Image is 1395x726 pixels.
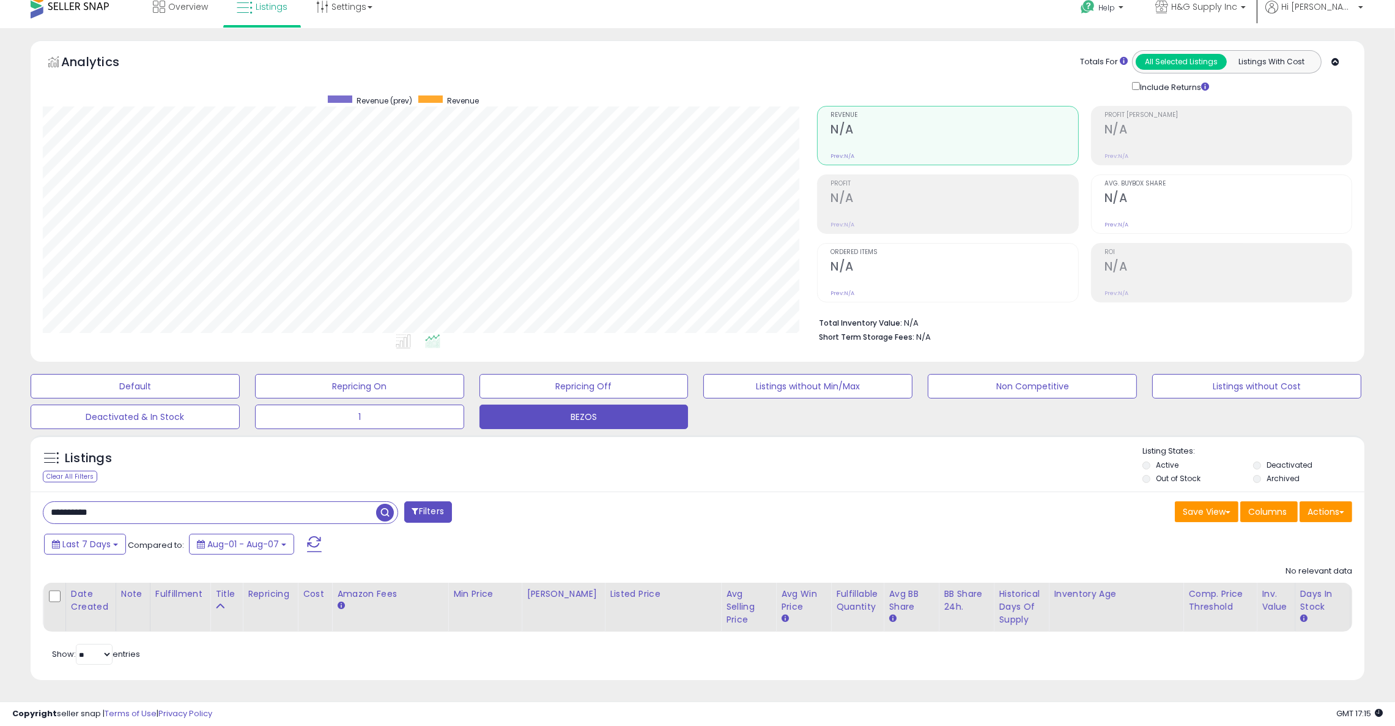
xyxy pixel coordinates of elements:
div: Days In Stock [1300,588,1345,613]
span: 2025-08-15 17:15 GMT [1336,708,1383,719]
span: Revenue [831,112,1078,119]
div: Avg BB Share [889,588,933,613]
button: All Selected Listings [1136,54,1227,70]
button: Filters [404,501,452,523]
button: Listings without Min/Max [703,374,912,399]
button: Listings With Cost [1226,54,1317,70]
div: Totals For [1080,56,1128,68]
div: Avg Win Price [781,588,826,613]
p: Listing States: [1142,446,1364,457]
div: seller snap | | [12,708,212,720]
small: Prev: N/A [831,290,854,297]
button: Repricing On [255,374,464,399]
h2: N/A [1105,191,1352,208]
span: Ordered Items [831,249,1078,256]
span: Columns [1248,506,1287,518]
button: Non Competitive [928,374,1137,399]
small: Prev: N/A [831,221,854,228]
div: BB Share 24h. [944,588,988,613]
span: Help [1098,2,1115,13]
small: Prev: N/A [1105,221,1128,228]
div: Title [215,588,237,601]
div: Comp. Price Threshold [1188,588,1251,613]
span: ROI [1105,249,1352,256]
div: Min Price [453,588,516,601]
span: H&G Supply Inc [1171,1,1237,13]
button: Columns [1240,501,1298,522]
span: Listings [256,1,287,13]
a: Privacy Policy [158,708,212,719]
span: Show: entries [52,648,140,660]
label: Active [1156,460,1179,470]
div: Clear All Filters [43,471,97,482]
span: N/A [916,331,931,343]
div: Repricing [248,588,292,601]
strong: Copyright [12,708,57,719]
label: Deactivated [1267,460,1312,470]
b: Short Term Storage Fees: [819,332,914,342]
button: Save View [1175,501,1238,522]
button: Aug-01 - Aug-07 [189,534,294,555]
span: Profit [PERSON_NAME] [1105,112,1352,119]
h5: Listings [65,450,112,467]
div: Date Created [71,588,111,613]
a: Terms of Use [105,708,157,719]
div: Amazon Fees [337,588,443,601]
div: [PERSON_NAME] [527,588,599,601]
span: Aug-01 - Aug-07 [207,538,279,550]
button: Listings without Cost [1152,374,1361,399]
div: Listed Price [610,588,716,601]
div: Fulfillable Quantity [836,588,878,613]
div: Avg Selling Price [726,588,771,626]
div: Inv. value [1262,588,1289,613]
button: Actions [1300,501,1352,522]
h2: N/A [1105,260,1352,276]
div: No relevant data [1286,566,1352,577]
span: Revenue (prev) [357,95,412,106]
h2: N/A [831,260,1078,276]
h2: N/A [1105,122,1352,139]
div: Include Returns [1123,80,1224,94]
small: Amazon Fees. [337,601,344,612]
span: Revenue [447,95,479,106]
div: Note [121,588,145,601]
button: Default [31,374,240,399]
small: Prev: N/A [1105,290,1128,297]
li: N/A [819,315,1343,329]
h2: N/A [831,122,1078,139]
span: Hi [PERSON_NAME] [1281,1,1355,13]
div: Fulfillment [155,588,205,601]
small: Avg Win Price. [781,613,788,624]
span: Overview [168,1,208,13]
button: BEZOS [479,405,689,429]
label: Archived [1267,473,1300,484]
span: Avg. Buybox Share [1105,181,1352,187]
small: Days In Stock. [1300,613,1308,624]
small: Prev: N/A [1105,152,1128,160]
button: Repricing Off [479,374,689,399]
h2: N/A [831,191,1078,208]
div: Inventory Age [1054,588,1178,601]
small: Avg BB Share. [889,613,896,624]
span: Last 7 Days [62,538,111,550]
b: Total Inventory Value: [819,318,902,328]
small: Prev: N/A [831,152,854,160]
span: Compared to: [128,539,184,551]
button: Deactivated & In Stock [31,405,240,429]
span: Profit [831,181,1078,187]
label: Out of Stock [1156,473,1201,484]
button: Last 7 Days [44,534,126,555]
div: Historical Days Of Supply [999,588,1043,626]
div: Cost [303,588,327,601]
a: Hi [PERSON_NAME] [1265,1,1363,28]
h5: Analytics [61,53,143,73]
button: 1 [255,405,464,429]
